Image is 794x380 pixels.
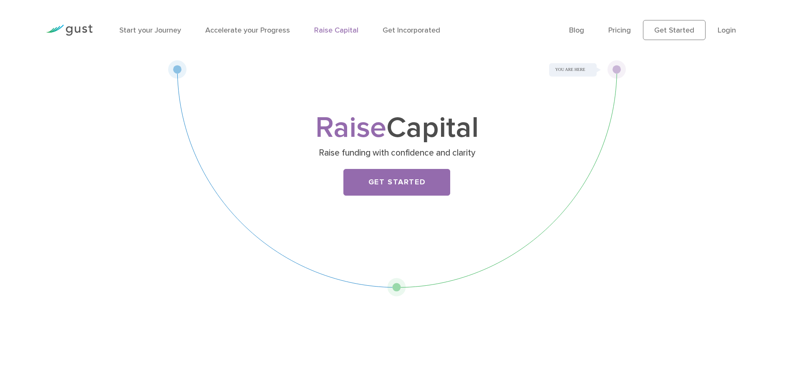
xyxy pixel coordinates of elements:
a: Raise Capital [314,26,358,35]
a: Get Incorporated [383,26,440,35]
a: Get Started [343,169,450,196]
a: Accelerate your Progress [205,26,290,35]
img: Gust Logo [46,25,93,36]
a: Pricing [608,26,631,35]
a: Login [718,26,736,35]
p: Raise funding with confidence and clarity [235,147,559,159]
a: Get Started [643,20,706,40]
a: Blog [569,26,584,35]
h1: Capital [232,115,562,141]
span: Raise [315,110,386,145]
a: Start your Journey [119,26,181,35]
